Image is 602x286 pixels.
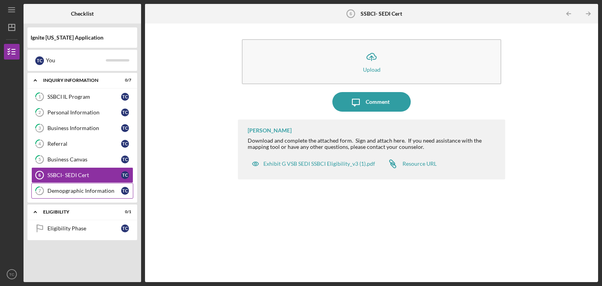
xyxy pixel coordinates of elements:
div: T C [121,171,129,179]
div: T C [35,56,44,65]
div: You [46,54,106,67]
div: T C [121,124,129,132]
div: T C [121,109,129,116]
div: SSBCI- SEDI Cert [47,172,121,178]
text: TC [9,272,15,277]
button: TC [4,266,20,282]
div: T C [121,93,129,101]
a: 7Demopgraphic InformationTC [31,183,133,199]
b: SSBCI- SEDI Cert [361,11,402,17]
div: T C [121,187,129,195]
a: 6SSBCI- SEDI CertTC [31,167,133,183]
div: Resource URL [403,161,437,167]
div: Personal Information [47,109,121,116]
a: 4ReferralTC [31,136,133,152]
a: 2Personal InformationTC [31,105,133,120]
a: Resource URL [383,156,437,172]
div: T C [121,224,129,232]
a: 1SSBCI IL ProgramTC [31,89,133,105]
div: Referral [47,141,121,147]
tspan: 1 [38,94,41,100]
div: Business Canvas [47,156,121,163]
tspan: 4 [38,141,41,147]
tspan: 6 [38,173,41,177]
button: Exhibit G VSB SEDI SSBCI Eligibility_v3 (1).pdf [248,156,379,172]
tspan: 2 [38,110,41,115]
div: 0 / 1 [117,210,131,214]
a: Eligibility PhaseTC [31,221,133,236]
div: SSBCI IL Program [47,94,121,100]
div: [PERSON_NAME] [248,127,292,134]
div: T C [121,140,129,148]
a: 5Business CanvasTC [31,152,133,167]
button: Comment [332,92,411,112]
a: 3Business InformationTC [31,120,133,136]
div: 0 / 7 [117,78,131,83]
div: Eligibility [43,210,112,214]
div: Ignite [US_STATE] Application [31,34,134,41]
button: Upload [242,39,501,84]
b: Checklist [71,11,94,17]
tspan: 6 [350,11,352,16]
div: Comment [366,92,390,112]
tspan: 5 [38,157,41,162]
tspan: 7 [38,188,41,194]
div: Upload [363,67,381,72]
div: Eligibility Phase [47,225,121,232]
div: Inquiry Information [43,78,112,83]
div: Download and complete the attached form. Sign and attach here. If you need assistance with the ma... [248,138,497,150]
div: Exhibit G VSB SEDI SSBCI Eligibility_v3 (1).pdf [263,161,375,167]
div: Demopgraphic Information [47,188,121,194]
tspan: 3 [38,126,41,131]
div: T C [121,156,129,163]
div: Business Information [47,125,121,131]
